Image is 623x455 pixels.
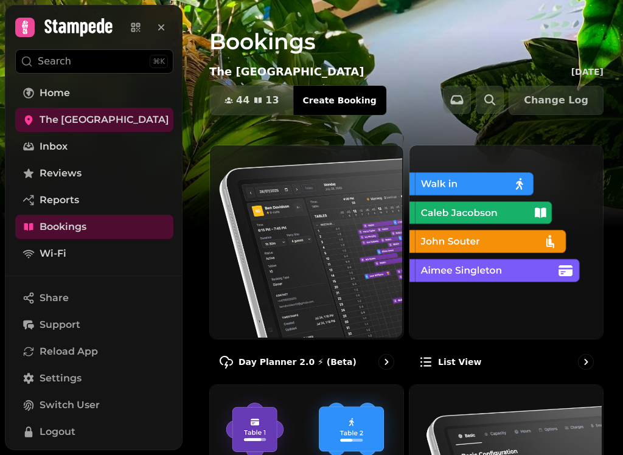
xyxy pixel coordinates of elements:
[40,344,98,359] span: Reload App
[571,66,604,78] p: [DATE]
[15,161,173,186] a: Reviews
[265,96,279,105] span: 13
[293,86,386,115] button: Create Booking
[40,86,70,100] span: Home
[380,356,392,368] svg: go to
[15,81,173,105] a: Home
[40,166,82,181] span: Reviews
[15,339,173,364] button: Reload App
[15,420,173,444] button: Logout
[209,145,404,380] a: Day Planner 2.0 ⚡ (Beta)Day Planner 2.0 ⚡ (Beta)
[580,356,592,368] svg: go to
[15,108,173,132] a: The [GEOGRAPHIC_DATA]
[15,134,173,159] a: Inbox
[209,63,364,80] p: The [GEOGRAPHIC_DATA]
[40,193,79,207] span: Reports
[15,286,173,310] button: Share
[210,86,294,115] button: 4413
[40,291,69,305] span: Share
[40,246,66,261] span: Wi-Fi
[15,393,173,417] button: Switch User
[40,318,80,332] span: Support
[438,356,481,368] p: List view
[40,113,169,127] span: The [GEOGRAPHIC_DATA]
[15,188,173,212] a: Reports
[509,86,604,115] button: Change Log
[40,139,68,154] span: Inbox
[15,366,173,391] a: Settings
[40,398,100,412] span: Switch User
[15,241,173,266] a: Wi-Fi
[238,356,357,368] p: Day Planner 2.0 ⚡ (Beta)
[303,96,377,105] span: Create Booking
[40,425,75,439] span: Logout
[15,313,173,337] button: Support
[15,49,173,74] button: Search⌘K
[150,55,168,68] div: ⌘K
[236,96,249,105] span: 44
[40,371,82,386] span: Settings
[409,145,604,380] a: List viewList view
[38,54,71,69] p: Search
[40,220,86,234] span: Bookings
[15,215,173,239] a: Bookings
[209,144,402,338] img: Day Planner 2.0 ⚡ (Beta)
[408,144,602,338] img: List view
[524,96,588,105] span: Change Log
